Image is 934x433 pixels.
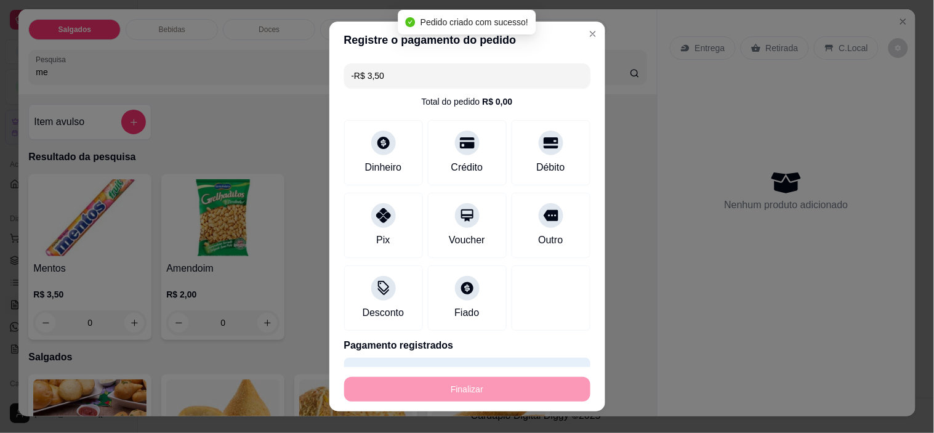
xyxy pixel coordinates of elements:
[536,160,565,175] div: Débito
[363,306,405,320] div: Desconto
[344,338,590,353] p: Pagamento registrados
[538,233,563,248] div: Outro
[421,17,528,27] span: Pedido criado com sucesso!
[583,24,603,44] button: Close
[451,160,483,175] div: Crédito
[406,17,416,27] span: check-circle
[329,22,605,59] header: Registre o pagamento do pedido
[421,95,512,108] div: Total do pedido
[449,233,485,248] div: Voucher
[352,63,583,88] input: Ex.: hambúrguer de cordeiro
[365,160,402,175] div: Dinheiro
[376,233,390,248] div: Pix
[454,306,479,320] div: Fiado
[482,95,512,108] div: R$ 0,00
